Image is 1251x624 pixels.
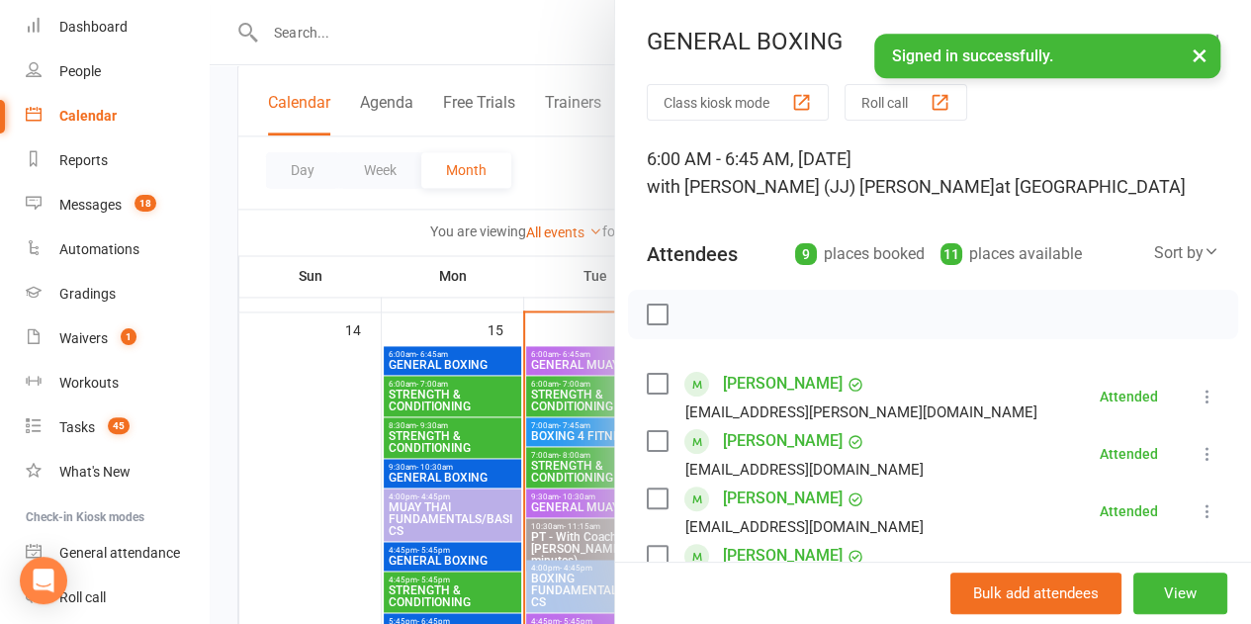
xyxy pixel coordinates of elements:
a: [PERSON_NAME] [723,425,843,457]
a: Calendar [26,94,209,138]
div: Reports [59,152,108,168]
button: Class kiosk mode [647,84,829,121]
div: places booked [795,240,925,268]
button: View [1133,573,1227,614]
div: Attendees [647,240,738,268]
a: Waivers 1 [26,316,209,361]
div: Dashboard [59,19,128,35]
a: General attendance kiosk mode [26,531,209,576]
a: Dashboard [26,5,209,49]
a: Reports [26,138,209,183]
span: with [PERSON_NAME] (JJ) [PERSON_NAME] [647,176,995,197]
div: places available [940,240,1082,268]
a: Tasks 45 [26,405,209,450]
a: Gradings [26,272,209,316]
div: Open Intercom Messenger [20,557,67,604]
a: Workouts [26,361,209,405]
a: Messages 18 [26,183,209,227]
span: 18 [134,195,156,212]
div: Messages [59,197,122,213]
span: 1 [121,328,136,345]
div: 9 [795,243,817,265]
a: [PERSON_NAME] [723,368,843,400]
div: Roll call [59,589,106,605]
div: What's New [59,464,131,480]
div: Calendar [59,108,117,124]
div: [EMAIL_ADDRESS][PERSON_NAME][DOMAIN_NAME] [685,400,1037,425]
a: [PERSON_NAME] [723,540,843,572]
div: General attendance [59,545,180,561]
div: 11 [940,243,962,265]
div: Tasks [59,419,95,435]
a: Roll call [26,576,209,620]
span: Signed in successfully. [892,46,1053,65]
div: Attended [1100,390,1158,403]
a: Automations [26,227,209,272]
a: What's New [26,450,209,494]
div: Workouts [59,375,119,391]
div: Automations [59,241,139,257]
div: Attended [1100,447,1158,461]
button: Roll call [845,84,967,121]
div: [EMAIL_ADDRESS][DOMAIN_NAME] [685,457,924,483]
span: at [GEOGRAPHIC_DATA] [995,176,1186,197]
div: Sort by [1154,240,1219,266]
button: × [1182,34,1217,76]
span: 45 [108,417,130,434]
div: Attended [1100,504,1158,518]
div: [EMAIL_ADDRESS][DOMAIN_NAME] [685,514,924,540]
div: Waivers [59,330,108,346]
div: Gradings [59,286,116,302]
button: Bulk add attendees [950,573,1121,614]
div: 6:00 AM - 6:45 AM, [DATE] [647,145,1219,201]
div: GENERAL BOXING [615,28,1251,55]
a: [PERSON_NAME] [723,483,843,514]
